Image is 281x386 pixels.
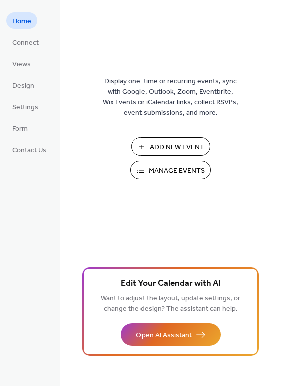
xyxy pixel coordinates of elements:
span: Form [12,124,28,134]
a: Design [6,77,40,93]
span: Add New Event [150,142,204,153]
span: Connect [12,38,39,48]
button: Open AI Assistant [121,323,221,346]
span: Design [12,81,34,91]
button: Manage Events [130,161,211,179]
a: Views [6,55,37,72]
span: Open AI Assistant [136,330,192,341]
span: Home [12,16,31,27]
a: Connect [6,34,45,50]
span: Views [12,59,31,70]
a: Settings [6,98,44,115]
span: Display one-time or recurring events, sync with Google, Outlook, Zoom, Eventbrite, Wix Events or ... [103,76,238,118]
span: Want to adjust the layout, update settings, or change the design? The assistant can help. [101,292,240,316]
button: Add New Event [131,137,210,156]
span: Manage Events [149,166,205,176]
a: Home [6,12,37,29]
span: Contact Us [12,145,46,156]
span: Settings [12,102,38,113]
a: Form [6,120,34,136]
a: Contact Us [6,141,52,158]
span: Edit Your Calendar with AI [121,277,221,291]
